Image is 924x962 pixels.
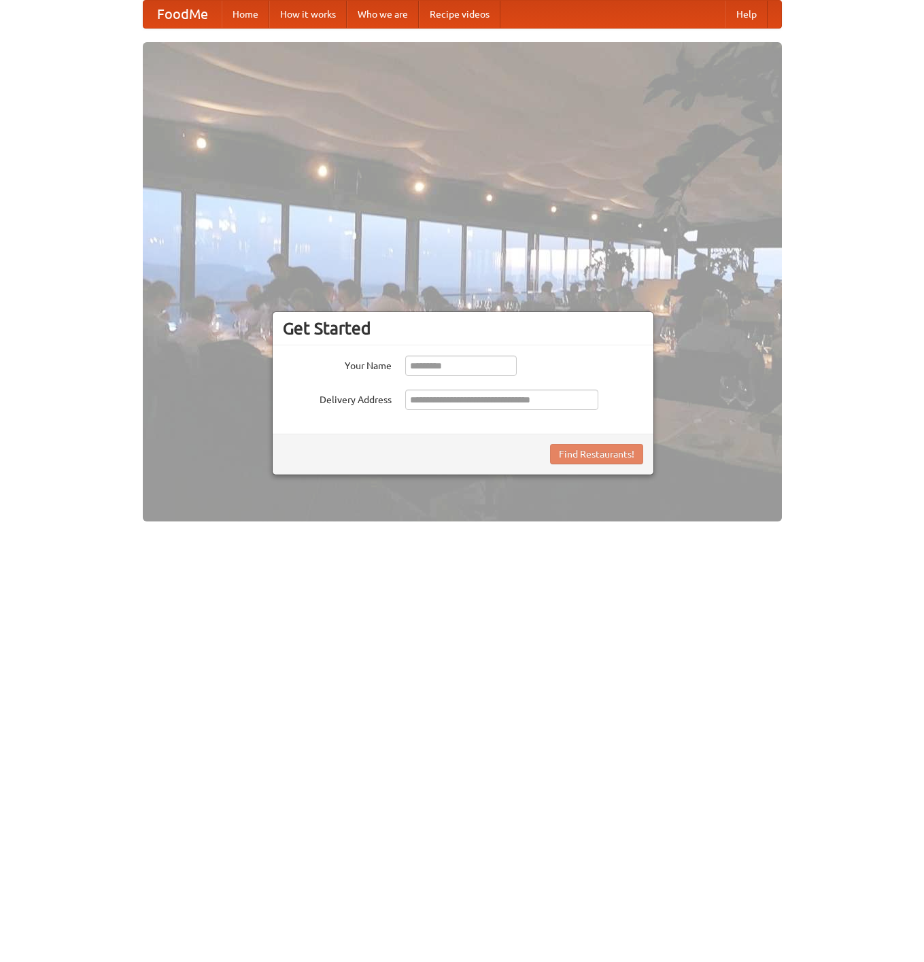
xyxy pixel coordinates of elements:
[347,1,419,28] a: Who we are
[283,390,392,407] label: Delivery Address
[725,1,768,28] a: Help
[550,444,643,464] button: Find Restaurants!
[143,1,222,28] a: FoodMe
[269,1,347,28] a: How it works
[222,1,269,28] a: Home
[283,318,643,339] h3: Get Started
[419,1,500,28] a: Recipe videos
[283,356,392,373] label: Your Name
